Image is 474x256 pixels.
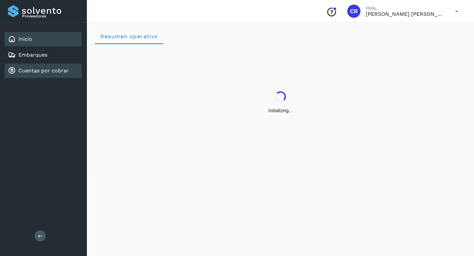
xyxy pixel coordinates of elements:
a: Embarques [18,52,47,58]
div: Embarques [5,48,82,62]
span: Resumen operativo [100,33,158,39]
p: Proveedores [22,14,79,18]
a: Cuentas por cobrar [18,67,69,74]
div: Inicio [5,32,82,46]
a: Inicio [18,36,32,42]
p: CARLOS RODOLFO BELLI PEDRAZA [366,11,445,17]
div: Cuentas por cobrar [5,64,82,78]
p: Hola, [366,5,445,11]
